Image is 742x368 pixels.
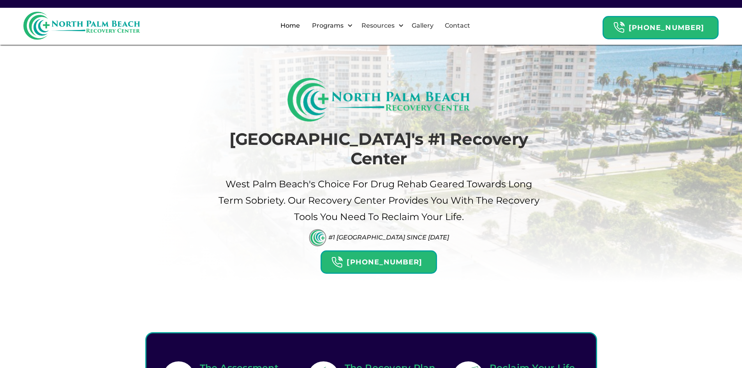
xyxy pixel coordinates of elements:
p: West palm beach's Choice For drug Rehab Geared Towards Long term sobriety. Our Recovery Center pr... [217,176,541,225]
a: Header Calendar Icons[PHONE_NUMBER] [321,247,437,274]
img: Header Calendar Icons [613,21,625,33]
strong: [PHONE_NUMBER] [629,23,704,32]
a: Contact [440,13,475,38]
a: Header Calendar Icons[PHONE_NUMBER] [603,12,719,39]
img: Header Calendar Icons [331,256,343,268]
a: Home [276,13,305,38]
div: Resources [360,21,397,30]
div: Resources [355,13,406,38]
div: Programs [310,21,345,30]
div: #1 [GEOGRAPHIC_DATA] Since [DATE] [328,234,449,241]
img: North Palm Beach Recovery Logo (Rectangle) [287,78,470,121]
h1: [GEOGRAPHIC_DATA]'s #1 Recovery Center [217,129,541,169]
a: Gallery [407,13,438,38]
strong: [PHONE_NUMBER] [347,258,422,266]
div: Programs [305,13,355,38]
